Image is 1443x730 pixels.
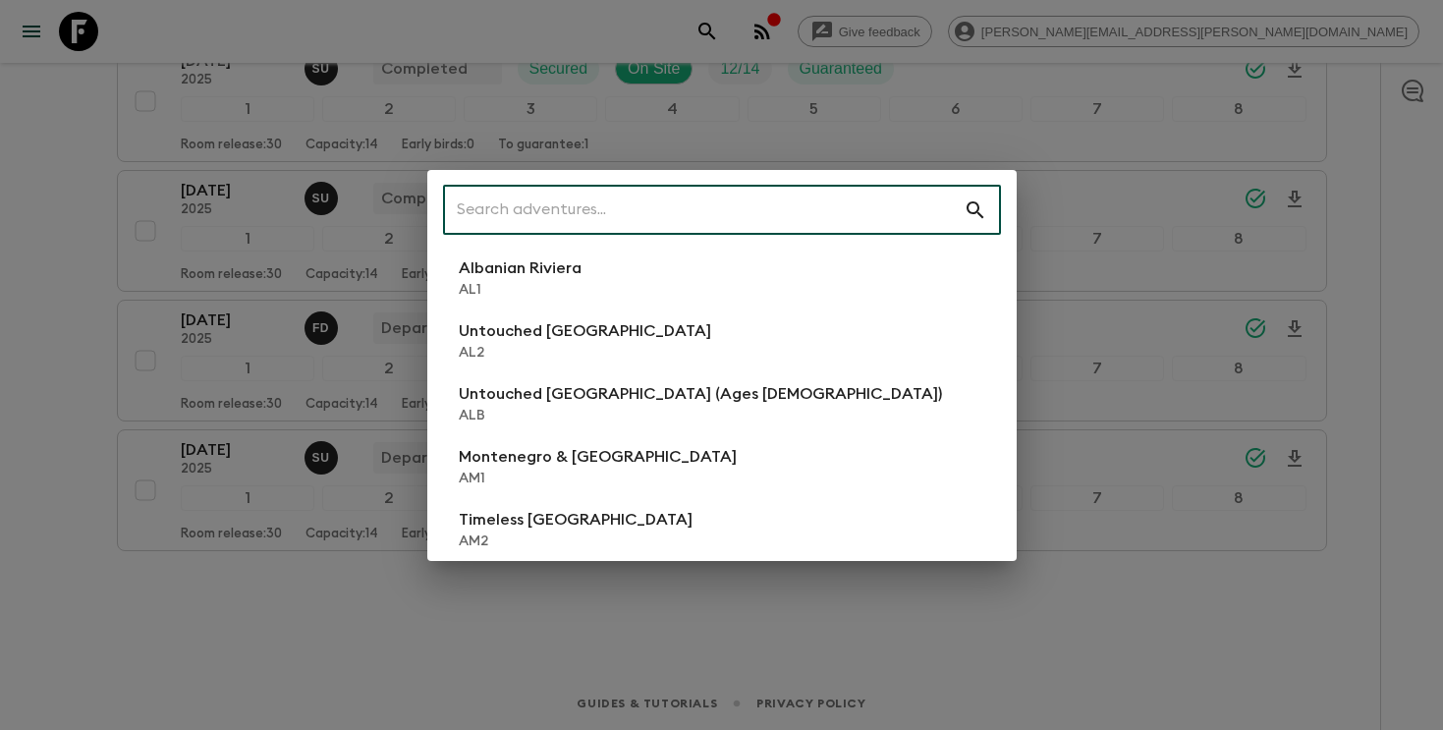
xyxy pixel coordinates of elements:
[459,445,737,469] p: Montenegro & [GEOGRAPHIC_DATA]
[459,532,693,551] p: AM2
[459,343,711,363] p: AL2
[443,183,964,238] input: Search adventures...
[459,469,737,488] p: AM1
[459,382,942,406] p: Untouched [GEOGRAPHIC_DATA] (Ages [DEMOGRAPHIC_DATA])
[459,256,582,280] p: Albanian Riviera
[459,508,693,532] p: Timeless [GEOGRAPHIC_DATA]
[459,319,711,343] p: Untouched [GEOGRAPHIC_DATA]
[459,406,942,425] p: ALB
[459,280,582,300] p: AL1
